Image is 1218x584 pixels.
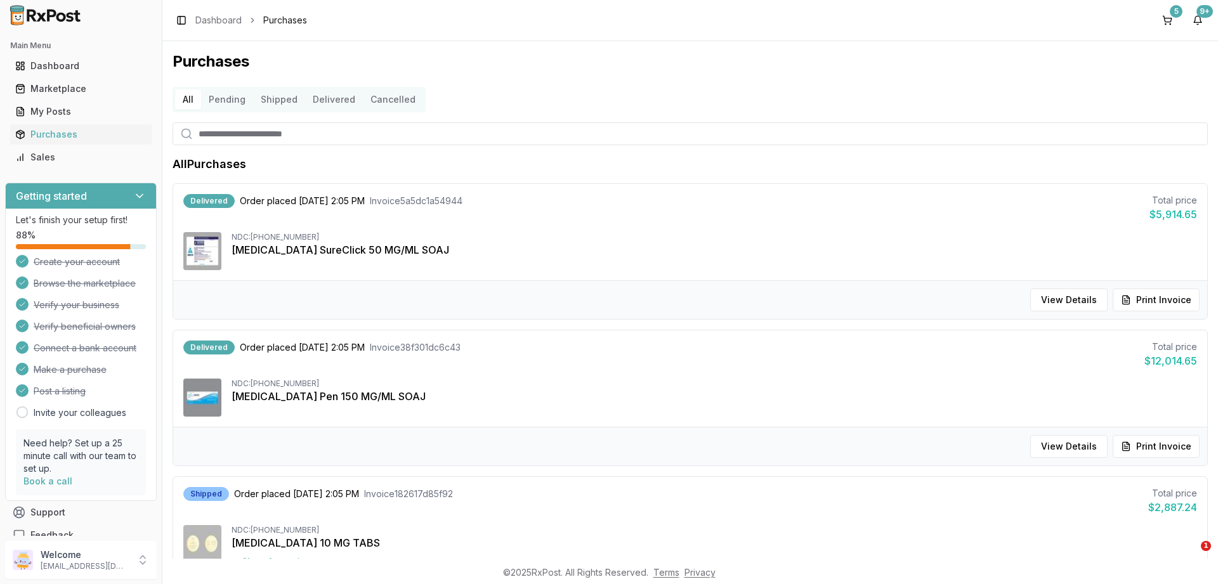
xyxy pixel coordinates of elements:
[1201,541,1211,551] span: 1
[232,232,1197,242] div: NDC: [PHONE_NUMBER]
[240,195,365,207] span: Order placed [DATE] 2:05 PM
[201,89,253,110] button: Pending
[34,277,136,290] span: Browse the marketplace
[34,342,136,354] span: Connect a bank account
[1149,194,1197,207] div: Total price
[34,320,136,333] span: Verify beneficial owners
[232,242,1197,257] div: [MEDICAL_DATA] SureClick 50 MG/ML SOAJ
[1175,541,1205,571] iframe: Intercom live chat
[15,151,147,164] div: Sales
[5,501,157,524] button: Support
[10,55,152,77] a: Dashboard
[364,488,453,500] span: Invoice 182617d85f92
[1148,500,1197,515] div: $2,887.24
[15,105,147,118] div: My Posts
[305,89,363,110] button: Delivered
[234,488,359,500] span: Order placed [DATE] 2:05 PM
[34,406,126,419] a: Invite your colleagues
[183,194,235,208] div: Delivered
[183,487,229,501] div: Shipped
[23,476,72,486] a: Book a call
[15,128,147,141] div: Purchases
[5,79,157,99] button: Marketplace
[195,14,307,27] nav: breadcrumb
[1149,207,1197,222] div: $5,914.65
[232,535,1197,550] div: [MEDICAL_DATA] 10 MG TABS
[15,60,147,72] div: Dashboard
[183,232,221,270] img: Enbrel SureClick 50 MG/ML SOAJ
[363,89,423,110] button: Cancelled
[1157,10,1177,30] button: 5
[5,124,157,145] button: Purchases
[1144,353,1197,368] div: $12,014.65
[1113,289,1200,311] button: Print Invoice
[1030,435,1108,458] button: View Details
[10,41,152,51] h2: Main Menu
[1170,5,1182,18] div: 5
[15,82,147,95] div: Marketplace
[23,437,138,475] p: Need help? Set up a 25 minute call with our team to set up.
[5,56,157,76] button: Dashboard
[34,363,107,376] span: Make a purchase
[10,123,152,146] a: Purchases
[173,51,1208,72] h1: Purchases
[253,89,305,110] button: Shipped
[5,101,157,122] button: My Posts
[5,5,86,25] img: RxPost Logo
[175,89,201,110] button: All
[263,14,307,27] span: Purchases
[232,550,332,573] button: Show4more items
[5,524,157,547] button: Feedback
[34,299,119,311] span: Verify your business
[16,229,36,242] span: 88 %
[1030,289,1108,311] button: View Details
[30,529,74,542] span: Feedback
[10,77,152,100] a: Marketplace
[1113,435,1200,458] button: Print Invoice
[240,341,365,354] span: Order placed [DATE] 2:05 PM
[34,256,120,268] span: Create your account
[34,385,86,398] span: Post a listing
[10,100,152,123] a: My Posts
[232,525,1197,535] div: NDC: [PHONE_NUMBER]
[183,379,221,417] img: Skyrizi Pen 150 MG/ML SOAJ
[1196,5,1213,18] div: 9+
[41,548,129,561] p: Welcome
[183,341,235,354] div: Delivered
[232,379,1197,389] div: NDC: [PHONE_NUMBER]
[1144,341,1197,353] div: Total price
[684,567,716,578] a: Privacy
[653,567,679,578] a: Terms
[1148,487,1197,500] div: Total price
[16,214,146,226] p: Let's finish your setup first!
[13,550,33,570] img: User avatar
[16,188,87,204] h3: Getting started
[1188,10,1208,30] button: 9+
[195,14,242,27] a: Dashboard
[370,341,461,354] span: Invoice 38f301dc6c43
[10,146,152,169] a: Sales
[183,525,221,563] img: Jardiance 10 MG TABS
[173,155,246,173] h1: All Purchases
[5,147,157,167] button: Sales
[370,195,462,207] span: Invoice 5a5dc1a54944
[232,389,1197,404] div: [MEDICAL_DATA] Pen 150 MG/ML SOAJ
[41,561,129,571] p: [EMAIL_ADDRESS][DOMAIN_NAME]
